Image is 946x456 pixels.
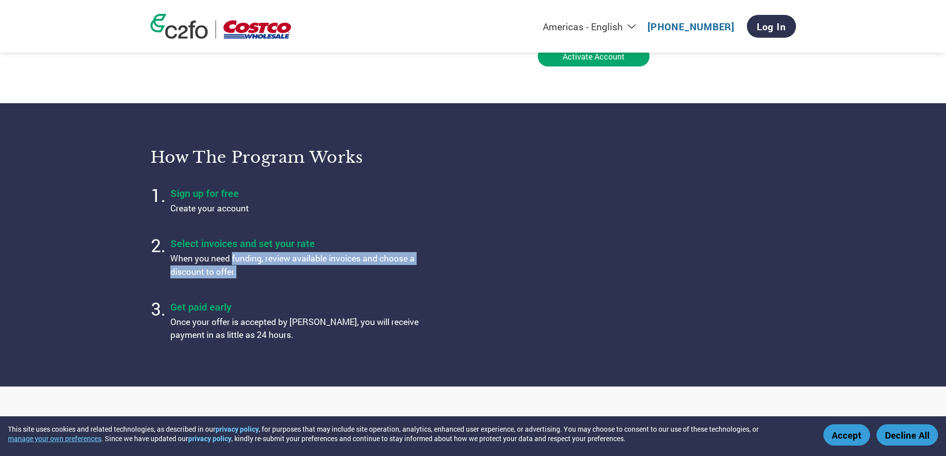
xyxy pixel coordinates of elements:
[216,424,259,434] a: privacy policy
[8,424,809,443] div: This site uses cookies and related technologies, as described in our , for purposes that may incl...
[170,237,419,250] h4: Select invoices and set your rate
[170,202,419,215] p: Create your account
[648,20,734,33] a: [PHONE_NUMBER]
[170,316,419,342] p: Once your offer is accepted by [PERSON_NAME], you will receive payment in as little as 24 hours.
[223,20,291,39] img: Costco
[823,424,870,446] button: Accept
[876,424,938,446] button: Decline All
[747,15,796,38] a: Log In
[170,252,419,278] p: When you need funding, review available invoices and choose a discount to offer.
[150,14,208,39] img: c2fo logo
[150,147,461,167] h3: How the program works
[188,434,231,443] a: privacy policy
[170,300,419,313] h4: Get paid early
[170,187,419,199] h4: Sign up for free
[538,46,650,66] button: Activate Account
[8,434,101,443] button: manage your own preferences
